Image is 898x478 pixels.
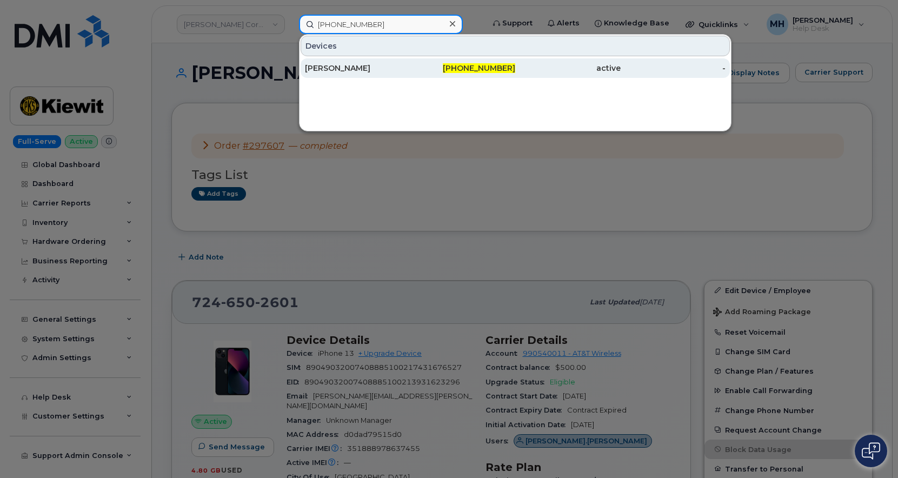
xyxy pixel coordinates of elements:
[862,442,880,460] img: Open chat
[443,63,515,73] span: [PHONE_NUMBER]
[301,58,730,78] a: [PERSON_NAME][PHONE_NUMBER]active-
[305,63,410,74] div: [PERSON_NAME]
[301,36,730,56] div: Devices
[515,63,621,74] div: active
[621,63,726,74] div: -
